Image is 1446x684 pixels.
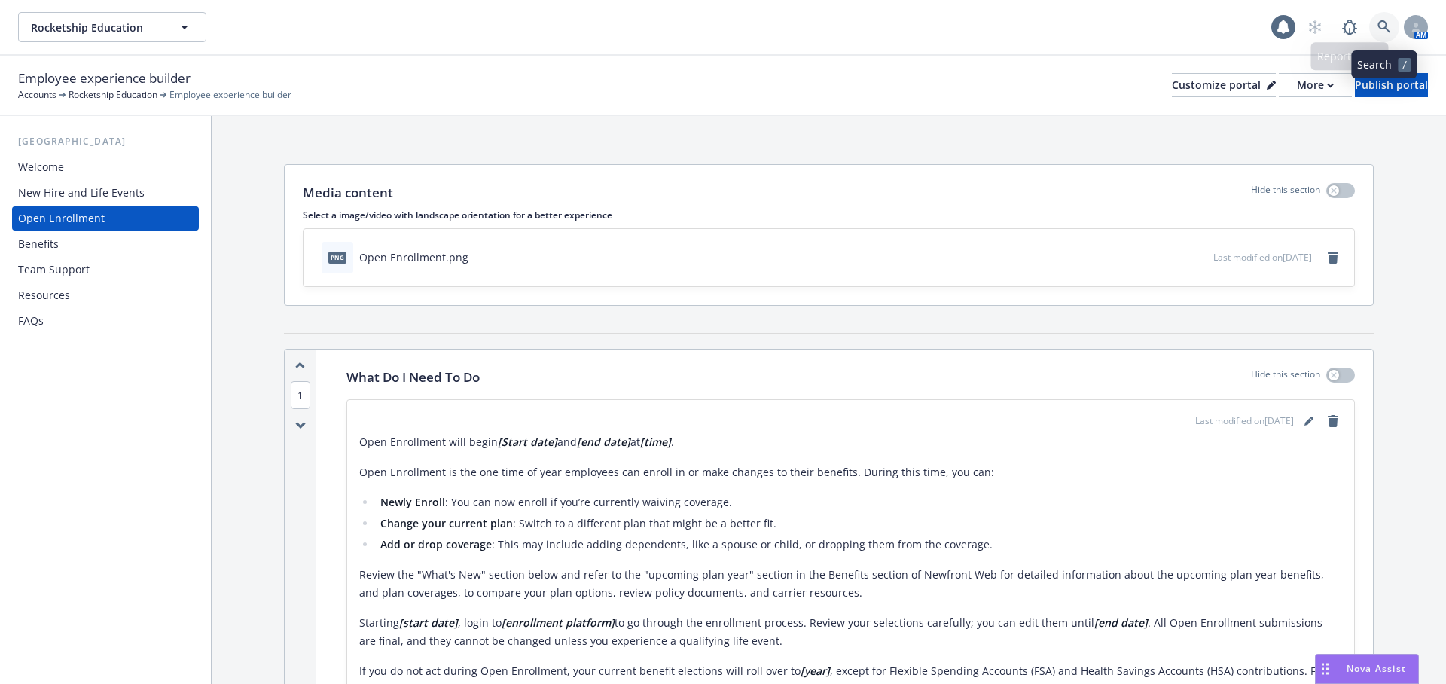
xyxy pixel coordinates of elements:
strong: [enrollment platform] [502,615,615,630]
a: remove [1324,412,1342,430]
li: : You can now enroll if you’re currently waiving coverage. [376,493,1342,511]
a: Report a Bug [1335,12,1365,42]
span: Nova Assist [1347,662,1406,675]
a: New Hire and Life Events [12,181,199,205]
li: : Switch to a different plan that might be a better fit. [376,515,1342,533]
div: FAQs [18,309,44,333]
p: What Do I Need To Do [346,368,480,387]
span: 1 [291,381,310,409]
a: Resources [12,283,199,307]
p: Open Enrollment will begin and at . [359,433,1342,451]
button: 1 [291,387,310,403]
button: preview file [1194,249,1207,265]
a: Team Support [12,258,199,282]
a: Search [1369,12,1399,42]
li: : This may include adding dependents, like a spouse or child, or dropping them from the coverage. [376,536,1342,554]
div: Resources [18,283,70,307]
button: Nova Assist [1315,654,1419,684]
a: Open Enrollment [12,206,199,231]
div: Publish portal [1355,74,1428,96]
div: Welcome [18,155,64,179]
p: Hide this section [1251,368,1320,387]
div: Open Enrollment.png [359,249,468,265]
div: Open Enrollment [18,206,105,231]
p: Starting , login to to go through the enrollment process. Review your selections carefully; you c... [359,614,1342,650]
strong: [time] [640,435,671,449]
span: Employee experience builder [18,69,191,88]
a: Benefits [12,232,199,256]
strong: [start date] [399,615,458,630]
div: Drag to move [1316,655,1335,683]
strong: [end date] [1094,615,1148,630]
strong: [end date] [577,435,630,449]
strong: [Start date] [498,435,557,449]
a: Welcome [12,155,199,179]
p: Hide this section [1251,183,1320,203]
button: Rocketship Education [18,12,206,42]
button: download file [1170,249,1182,265]
a: Start snowing [1300,12,1330,42]
div: [GEOGRAPHIC_DATA] [12,134,199,149]
button: More [1279,73,1352,97]
span: Last modified on [DATE] [1195,414,1294,428]
span: Rocketship Education [31,20,161,35]
div: More [1297,74,1334,96]
strong: Add or drop coverage [380,537,492,551]
a: remove [1324,249,1342,267]
a: FAQs [12,309,199,333]
a: editPencil [1300,412,1318,430]
div: New Hire and Life Events [18,181,145,205]
div: Customize portal [1172,74,1276,96]
p: Review the "What's New" section below and refer to the "upcoming plan year" section in the Benefi... [359,566,1342,602]
a: Rocketship Education [69,88,157,102]
span: Last modified on [DATE] [1213,251,1312,264]
strong: [year] [801,664,830,678]
button: Customize portal [1172,73,1276,97]
strong: Newly Enroll [380,495,445,509]
strong: Change your current plan [380,516,513,530]
p: Select a image/video with landscape orientation for a better experience [303,209,1355,221]
div: Benefits [18,232,59,256]
p: Media content [303,183,393,203]
div: Team Support [18,258,90,282]
button: Publish portal [1355,73,1428,97]
p: Open Enrollment is the one time of year employees can enroll in or make changes to their benefits... [359,463,1342,481]
span: png [328,252,346,263]
a: Accounts [18,88,56,102]
span: Employee experience builder [169,88,291,102]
